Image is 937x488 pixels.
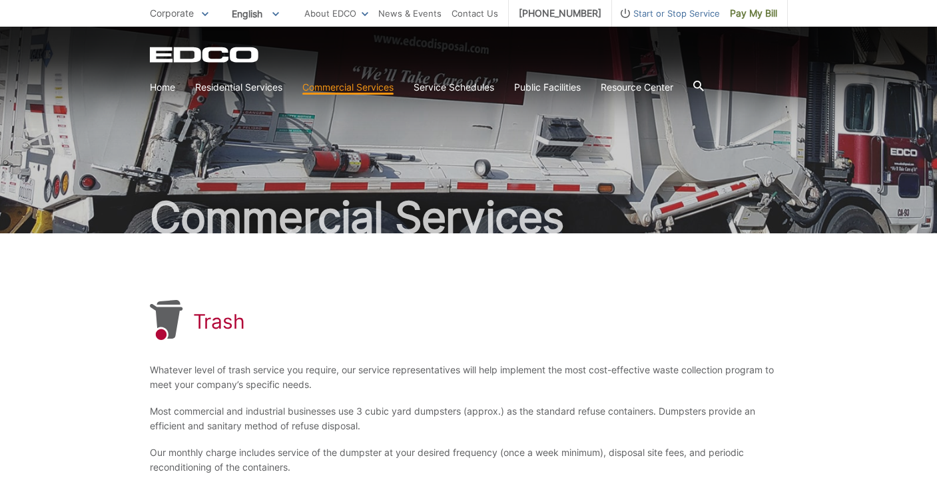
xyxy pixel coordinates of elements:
[414,80,494,95] a: Service Schedules
[222,3,289,25] span: English
[378,6,442,21] a: News & Events
[150,7,194,19] span: Corporate
[150,47,260,63] a: EDCD logo. Return to the homepage.
[195,80,282,95] a: Residential Services
[601,80,673,95] a: Resource Center
[150,196,788,239] h2: Commercial Services
[150,404,788,433] p: Most commercial and industrial businesses use 3 cubic yard dumpsters (approx.) as the standard re...
[193,309,246,333] h1: Trash
[150,445,788,475] p: Our monthly charge includes service of the dumpster at your desired frequency (once a week minimu...
[302,80,394,95] a: Commercial Services
[452,6,498,21] a: Contact Us
[150,80,175,95] a: Home
[730,6,777,21] span: Pay My Bill
[304,6,368,21] a: About EDCO
[150,363,788,392] p: Whatever level of trash service you require, our service representatives will help implement the ...
[514,80,581,95] a: Public Facilities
